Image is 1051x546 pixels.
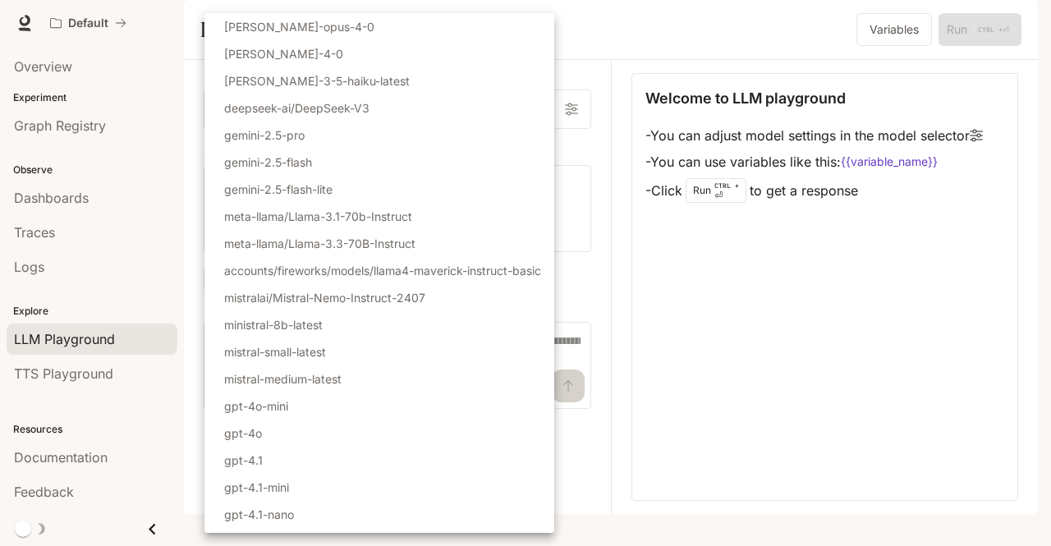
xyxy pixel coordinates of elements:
p: gpt-4o [224,424,262,442]
p: accounts/fireworks/models/llama4-maverick-instruct-basic [224,262,541,279]
p: meta-llama/Llama-3.1-70b-Instruct [224,208,412,225]
p: [PERSON_NAME]-opus-4-0 [224,18,374,35]
p: gpt-4o-mini [224,397,288,415]
p: gpt-4.1 [224,452,263,469]
p: gemini-2.5-flash [224,154,312,171]
p: ministral-8b-latest [224,316,323,333]
p: meta-llama/Llama-3.3-70B-Instruct [224,235,415,252]
p: mistral-medium-latest [224,370,342,388]
p: mistralai/Mistral-Nemo-Instruct-2407 [224,289,425,306]
p: gpt-4.1-nano [224,506,294,523]
p: mistral-small-latest [224,343,326,360]
p: gemini-2.5-pro [224,126,305,144]
p: deepseek-ai/DeepSeek-V3 [224,99,369,117]
p: [PERSON_NAME]-4-0 [224,45,343,62]
p: [PERSON_NAME]-3-5-haiku-latest [224,72,410,89]
p: gemini-2.5-flash-lite [224,181,333,198]
p: gpt-4.1-mini [224,479,289,496]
